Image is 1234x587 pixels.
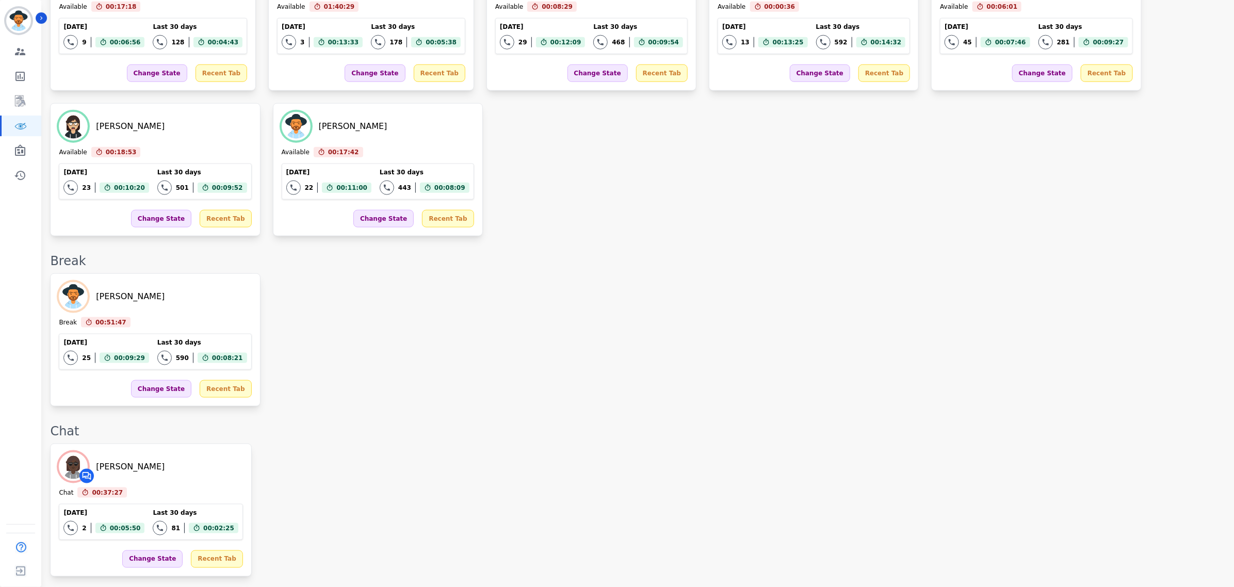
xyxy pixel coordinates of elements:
div: Recent Tab [196,64,247,82]
div: 2 [82,524,86,532]
span: 00:13:33 [328,37,359,47]
div: Available [495,3,523,12]
div: Available [59,148,87,157]
div: 3 [300,38,304,46]
div: [DATE] [286,168,371,176]
div: [DATE] [63,168,149,176]
div: [DATE] [63,338,149,347]
span: 00:10:20 [114,183,145,193]
div: 25 [82,354,91,362]
span: 00:51:47 [95,317,126,328]
div: 45 [963,38,972,46]
div: 590 [176,354,189,362]
span: 00:02:25 [203,523,234,533]
span: 00:06:56 [110,37,141,47]
div: Last 30 days [593,23,683,31]
div: Recent Tab [422,210,474,227]
div: Last 30 days [157,338,247,347]
span: 01:40:29 [324,2,355,12]
div: Change State [122,550,183,568]
div: Change State [345,64,405,82]
div: Available [940,3,968,12]
div: Recent Tab [191,550,242,568]
div: Available [277,3,305,12]
span: 00:09:54 [648,37,679,47]
div: Change State [567,64,628,82]
div: Available [282,148,310,157]
div: Chat [59,488,73,498]
div: Last 30 days [371,23,461,31]
div: Change State [353,210,414,227]
div: Change State [790,64,850,82]
div: [DATE] [500,23,585,31]
div: Change State [127,64,187,82]
div: [PERSON_NAME] [96,290,165,303]
div: 443 [398,184,411,192]
img: Avatar [282,112,311,141]
div: Last 30 days [153,23,242,31]
div: 501 [176,184,189,192]
div: Recent Tab [858,64,910,82]
div: [DATE] [945,23,1030,31]
span: 00:00:36 [765,2,795,12]
div: Break [59,318,77,328]
div: Recent Tab [414,64,465,82]
div: 468 [612,38,625,46]
div: Recent Tab [200,210,251,227]
div: [DATE] [282,23,363,31]
div: 13 [741,38,750,46]
img: Avatar [59,112,88,141]
div: Recent Tab [636,64,688,82]
span: 00:07:46 [995,37,1026,47]
div: [PERSON_NAME] [96,120,165,133]
img: Bordered avatar [6,8,31,33]
div: Chat [50,423,1224,439]
span: 00:11:00 [336,183,367,193]
div: 29 [518,38,527,46]
span: 00:14:32 [871,37,902,47]
div: [DATE] [63,23,144,31]
div: 592 [835,38,848,46]
div: 22 [305,184,314,192]
div: [PERSON_NAME] [96,461,165,473]
div: 81 [171,524,180,532]
span: 00:05:50 [110,523,141,533]
img: Avatar [59,452,88,481]
div: Recent Tab [1081,64,1132,82]
span: 00:13:25 [773,37,804,47]
div: Change State [1012,64,1073,82]
div: Change State [131,380,191,398]
span: 00:06:01 [987,2,1018,12]
div: [DATE] [722,23,807,31]
div: 23 [82,184,91,192]
div: Last 30 days [816,23,906,31]
span: 00:17:18 [106,2,137,12]
div: Last 30 days [380,168,469,176]
div: 178 [389,38,402,46]
span: 00:08:09 [434,183,465,193]
div: Last 30 days [157,168,247,176]
span: 00:09:52 [212,183,243,193]
div: 128 [171,38,184,46]
div: Available [59,3,87,12]
span: 00:08:29 [542,2,573,12]
div: Available [718,3,745,12]
div: Break [50,253,1224,269]
span: 00:05:38 [426,37,457,47]
span: 00:18:53 [106,147,137,157]
div: 281 [1057,38,1070,46]
span: 00:17:42 [328,147,359,157]
div: Last 30 days [1038,23,1128,31]
span: 00:09:29 [114,353,145,363]
div: 9 [82,38,86,46]
div: Change State [131,210,191,227]
div: [PERSON_NAME] [319,120,387,133]
span: 00:37:27 [92,487,123,498]
img: Avatar [59,282,88,311]
div: [DATE] [63,509,144,517]
div: Recent Tab [200,380,251,398]
span: 00:04:43 [208,37,239,47]
span: 00:09:27 [1093,37,1124,47]
span: 00:08:21 [212,353,243,363]
span: 00:12:09 [550,37,581,47]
